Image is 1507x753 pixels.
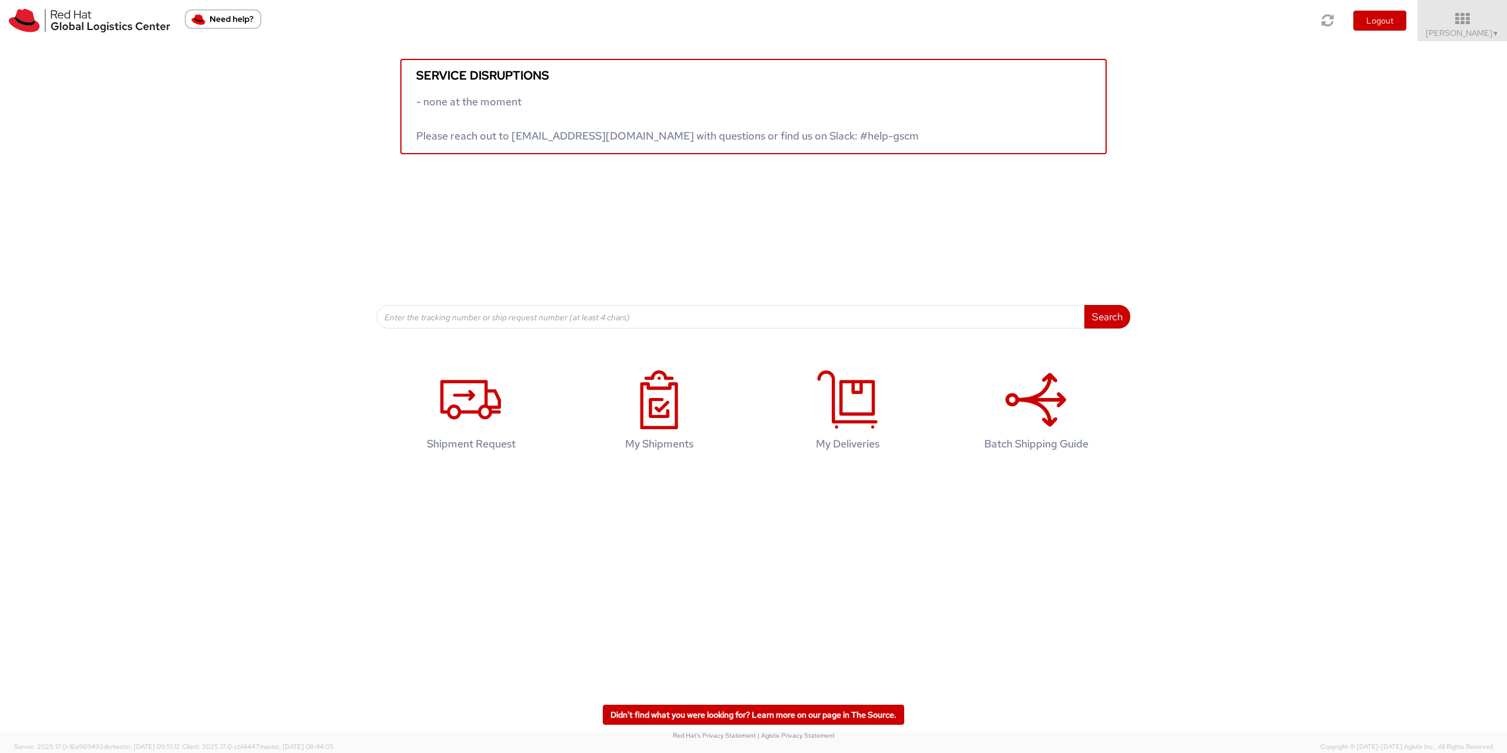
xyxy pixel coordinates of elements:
[772,438,924,450] h4: My Deliveries
[14,742,180,751] span: Server: 2025.17.0-16a969492de
[383,358,559,468] a: Shipment Request
[583,438,735,450] h4: My Shipments
[603,705,904,725] a: Didn't find what you were looking for? Learn more on our page in The Source.
[416,95,919,142] span: - none at the moment Please reach out to [EMAIL_ADDRESS][DOMAIN_NAME] with questions or find us o...
[1426,28,1499,38] span: [PERSON_NAME]
[416,69,1091,82] h5: Service disruptions
[1084,305,1130,329] button: Search
[758,731,835,739] a: | Agistix Privacy Statement
[673,731,756,739] a: Red Hat's Privacy Statement
[1492,29,1499,38] span: ▼
[111,742,180,751] span: master, [DATE] 09:51:12
[260,742,334,751] span: master, [DATE] 08:44:05
[182,742,334,751] span: Client: 2025.17.0-cb14447
[960,438,1112,450] h4: Batch Shipping Guide
[9,9,170,32] img: rh-logistics-00dfa346123c4ec078e1.svg
[395,438,547,450] h4: Shipment Request
[185,9,261,29] button: Need help?
[571,358,748,468] a: My Shipments
[400,59,1107,154] a: Service disruptions - none at the moment Please reach out to [EMAIL_ADDRESS][DOMAIN_NAME] with qu...
[377,305,1085,329] input: Enter the tracking number or ship request number (at least 4 chars)
[948,358,1124,468] a: Batch Shipping Guide
[1353,11,1406,31] button: Logout
[759,358,936,468] a: My Deliveries
[1320,742,1493,752] span: Copyright © [DATE]-[DATE] Agistix Inc., All Rights Reserved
